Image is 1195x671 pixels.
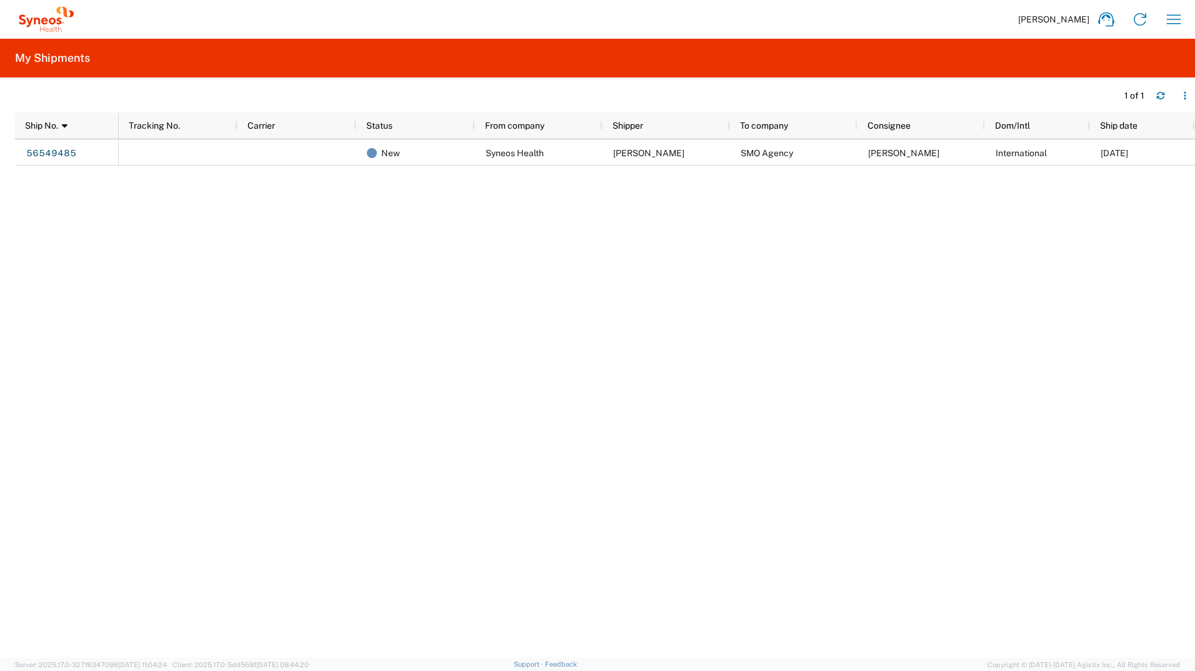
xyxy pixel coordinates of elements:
span: [PERSON_NAME] [1018,14,1089,25]
span: Shipper [612,121,643,131]
span: Copyright © [DATE]-[DATE] Agistix Inc., All Rights Reserved [987,659,1180,670]
span: Andreea Chintoiu [613,148,684,158]
span: From company [485,121,544,131]
span: Syneos Health [486,148,544,158]
span: Iarova Iryna [868,148,939,158]
span: Dom/Intl [995,121,1030,131]
span: SMO Agency [741,148,793,158]
h2: My Shipments [15,51,90,66]
span: Tracking No. [129,121,180,131]
span: Client: 2025.17.0-5dd568f [172,661,309,669]
span: Server: 2025.17.0-327f6347098 [15,661,167,669]
span: Ship date [1100,121,1137,131]
span: [DATE] 08:44:20 [256,661,309,669]
span: New [381,140,400,166]
span: Carrier [247,121,275,131]
span: Ship No. [25,121,58,131]
span: To company [740,121,788,131]
span: Status [366,121,392,131]
div: 1 of 1 [1124,90,1146,101]
span: International [996,148,1047,158]
a: Feedback [545,660,577,668]
span: Consignee [867,121,911,131]
span: 08/20/2025 [1101,148,1128,158]
span: [DATE] 11:04:24 [118,661,167,669]
a: 56549485 [26,143,77,163]
a: Support [514,660,545,668]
